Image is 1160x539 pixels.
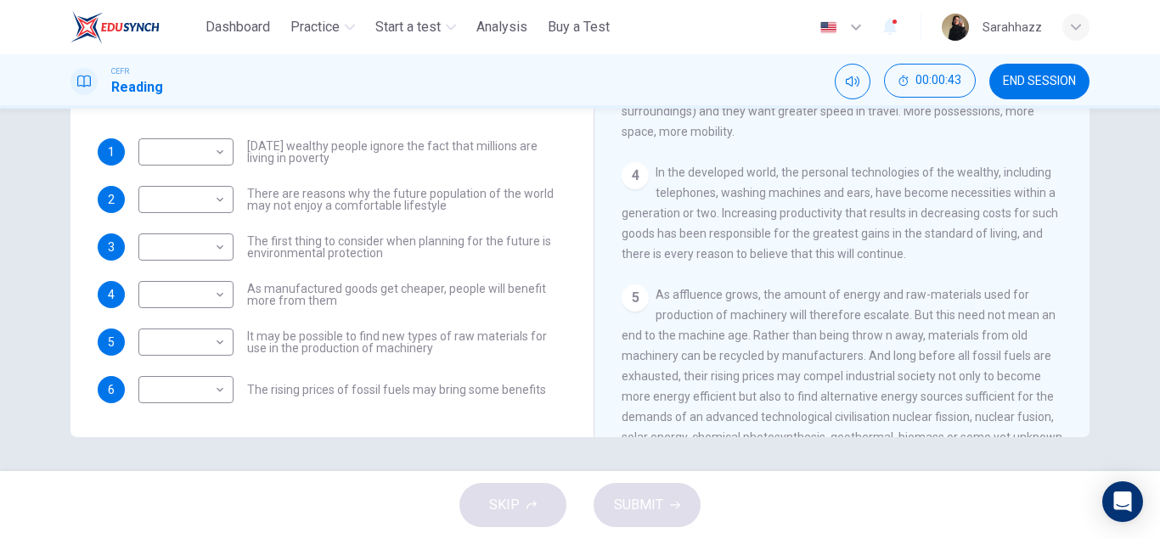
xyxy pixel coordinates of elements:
button: Dashboard [199,12,277,42]
span: Analysis [476,17,527,37]
span: Start a test [375,17,441,37]
span: 00:00:43 [915,74,961,87]
span: 4 [108,289,115,300]
button: Practice [284,12,362,42]
div: Open Intercom Messenger [1102,481,1143,522]
button: Analysis [470,12,534,42]
span: There are reasons why the future population of the world may not enjoy a comfortable lifestyle [247,188,566,211]
span: 1 [108,146,115,158]
span: 3 [108,241,115,253]
span: The rising prices of fossil fuels may bring some benefits [247,384,546,396]
a: ELTC logo [70,10,199,44]
div: 4 [622,162,649,189]
span: 2 [108,194,115,205]
img: ELTC logo [70,10,160,44]
span: It may be possible to find new types of raw materials for use in the production of machinery [247,330,566,354]
button: 00:00:43 [884,64,976,98]
span: END SESSION [1003,75,1076,88]
img: en [818,21,839,34]
span: In the developed world, the personal technologies of the wealthy, including telephones, washing m... [622,166,1058,261]
button: END SESSION [989,64,1090,99]
span: Dashboard [206,17,270,37]
h1: Reading [111,77,163,98]
div: Hide [884,64,976,99]
span: As manufactured goods get cheaper, people will benefit more from them [247,283,566,306]
span: [DATE] wealthy people ignore the fact that millions are living in poverty [247,140,566,164]
span: 6 [108,384,115,396]
button: Start a test [369,12,463,42]
span: Practice [290,17,340,37]
div: 5 [622,284,649,312]
span: CEFR [111,65,129,77]
button: Buy a Test [541,12,617,42]
span: Buy a Test [548,17,610,37]
span: The first thing to consider when planning for the future is environmental protection [247,235,566,259]
div: Mute [835,64,870,99]
span: As affluence grows, the amount of energy and raw-materials used for production of machinery will ... [622,288,1062,464]
img: Profile picture [942,14,969,41]
div: Sarahhazz [983,17,1042,37]
span: 5 [108,336,115,348]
